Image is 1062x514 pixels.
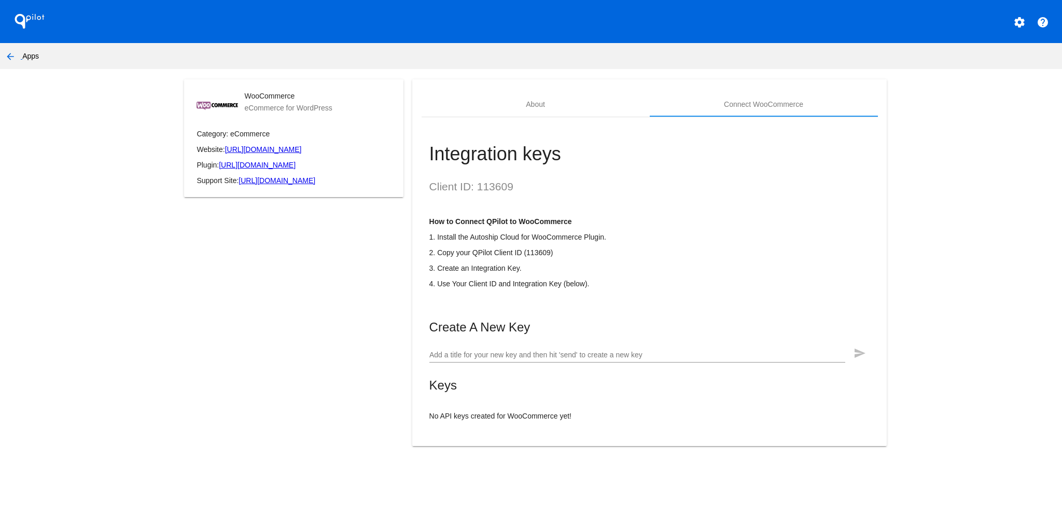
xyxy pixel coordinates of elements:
[429,412,870,420] p: No API keys created for WooCommerce yet!
[9,11,50,32] h1: QPilot
[244,92,332,100] mat-card-title: WooCommerce
[429,378,870,393] mat-card-title: Keys
[239,176,315,185] a: [URL][DOMAIN_NAME]
[429,233,870,241] p: 1. Install the Autoship Cloud for WooCommerce Plugin.
[197,161,391,169] p: Plugin:
[429,264,870,272] p: 3. Create an Integration Key.
[724,100,803,108] div: Connect WooCommerce
[197,102,238,110] img: cb168c88-e879-4cc9-8509-7920f572d3b5
[429,143,870,165] h1: Integration keys
[429,351,845,359] input: Add a title for your new key and then hit 'send' to create a new key
[4,50,17,63] mat-icon: arrow_back
[429,320,870,335] mat-card-title: Create A New Key
[854,347,866,359] mat-icon: send
[429,280,870,288] p: 4. Use Your Client ID and Integration Key (below).
[429,248,870,257] p: 2. Copy your QPilot Client ID (113609)
[429,217,572,226] strong: How to Connect QPilot to WooCommerce
[429,180,870,193] h2: Client ID: 113609
[1013,16,1026,29] mat-icon: settings
[1037,16,1049,29] mat-icon: help
[225,145,302,154] a: [URL][DOMAIN_NAME]
[526,100,545,108] div: About
[197,145,391,154] p: Website:
[244,104,332,112] mat-card-subtitle: eCommerce for WordPress
[197,130,391,138] p: Category: eCommerce
[197,176,391,185] p: Support Site:
[219,161,296,169] a: [URL][DOMAIN_NAME]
